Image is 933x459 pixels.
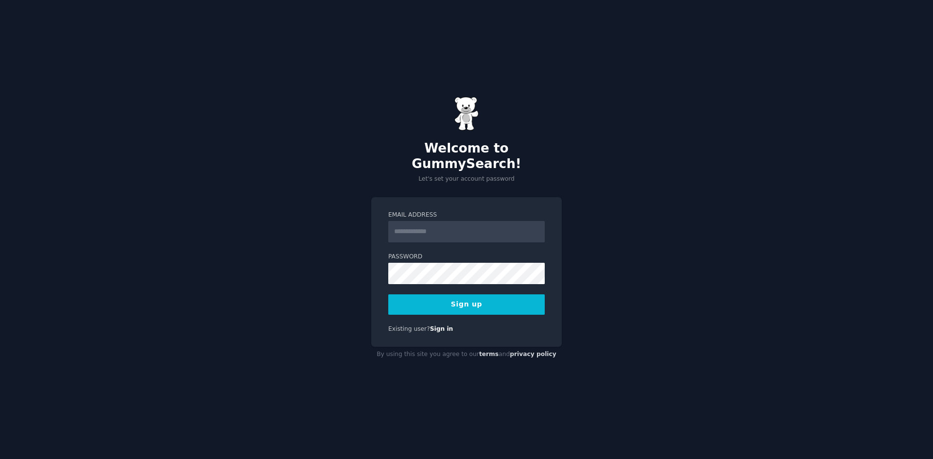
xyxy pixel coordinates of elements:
p: Let's set your account password [371,175,562,184]
h2: Welcome to GummySearch! [371,141,562,171]
label: Password [388,253,545,261]
a: terms [479,351,499,357]
span: Existing user? [388,325,430,332]
div: By using this site you agree to our and [371,347,562,362]
img: Gummy Bear [454,97,479,131]
button: Sign up [388,294,545,315]
a: Sign in [430,325,453,332]
label: Email Address [388,211,545,220]
a: privacy policy [510,351,556,357]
